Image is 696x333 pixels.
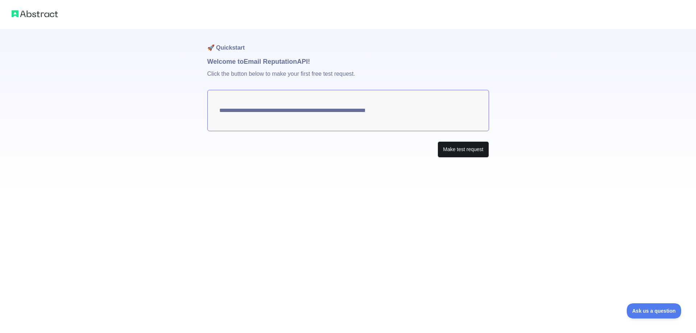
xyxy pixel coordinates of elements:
button: Make test request [438,141,489,158]
h1: Welcome to Email Reputation API! [207,57,489,67]
p: Click the button below to make your first free test request. [207,67,489,90]
h1: 🚀 Quickstart [207,29,489,57]
img: Abstract logo [12,9,58,19]
iframe: Toggle Customer Support [627,303,681,319]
